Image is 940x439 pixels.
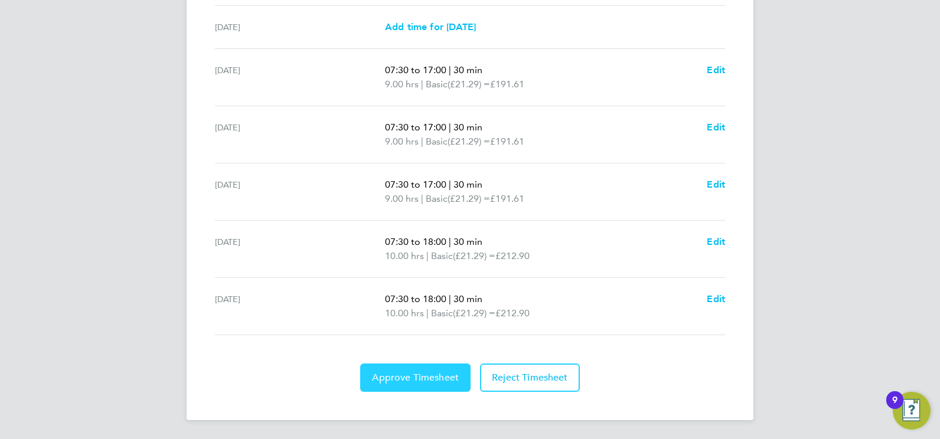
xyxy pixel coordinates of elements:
button: Open Resource Center, 9 new notifications [893,392,931,430]
span: Edit [707,122,725,133]
span: £191.61 [490,193,524,204]
a: Edit [707,178,725,192]
div: 9 [892,400,897,415]
span: | [421,193,423,204]
a: Edit [707,292,725,306]
span: | [449,236,451,247]
a: Edit [707,63,725,77]
span: | [449,293,451,304]
span: (£21.29) = [448,136,490,147]
span: | [426,250,429,261]
a: Add time for [DATE] [385,20,476,34]
a: Edit [707,120,725,135]
span: 30 min [453,179,482,190]
div: [DATE] [215,235,385,263]
span: (£21.29) = [448,78,490,90]
span: | [449,64,451,76]
span: Edit [707,179,725,190]
a: Edit [707,235,725,249]
div: [DATE] [215,63,385,91]
span: 07:30 to 18:00 [385,236,446,247]
span: Basic [426,77,448,91]
span: 10.00 hrs [385,307,424,319]
span: Reject Timesheet [492,372,568,384]
span: 30 min [453,236,482,247]
span: Edit [707,64,725,76]
span: Basic [426,192,448,206]
span: 07:30 to 18:00 [385,293,446,304]
span: 07:30 to 17:00 [385,64,446,76]
span: 9.00 hrs [385,78,419,90]
span: 07:30 to 17:00 [385,122,446,133]
span: (£21.29) = [453,307,495,319]
span: (£21.29) = [453,250,495,261]
span: £212.90 [495,250,530,261]
div: [DATE] [215,20,385,34]
span: Basic [431,306,453,320]
div: [DATE] [215,120,385,149]
button: Approve Timesheet [360,363,471,392]
span: | [421,136,423,147]
span: (£21.29) = [448,193,490,204]
span: Approve Timesheet [372,372,459,384]
span: 10.00 hrs [385,250,424,261]
span: Basic [426,135,448,149]
span: 9.00 hrs [385,193,419,204]
span: 30 min [453,293,482,304]
span: | [449,122,451,133]
span: 30 min [453,122,482,133]
span: | [426,307,429,319]
span: | [421,78,423,90]
button: Reject Timesheet [480,363,580,392]
span: | [449,179,451,190]
span: Basic [431,249,453,263]
span: Add time for [DATE] [385,21,476,32]
span: Edit [707,293,725,304]
span: 07:30 to 17:00 [385,179,446,190]
span: 30 min [453,64,482,76]
span: 9.00 hrs [385,136,419,147]
span: £191.61 [490,78,524,90]
span: £212.90 [495,307,530,319]
div: [DATE] [215,178,385,206]
span: Edit [707,236,725,247]
div: [DATE] [215,292,385,320]
span: £191.61 [490,136,524,147]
